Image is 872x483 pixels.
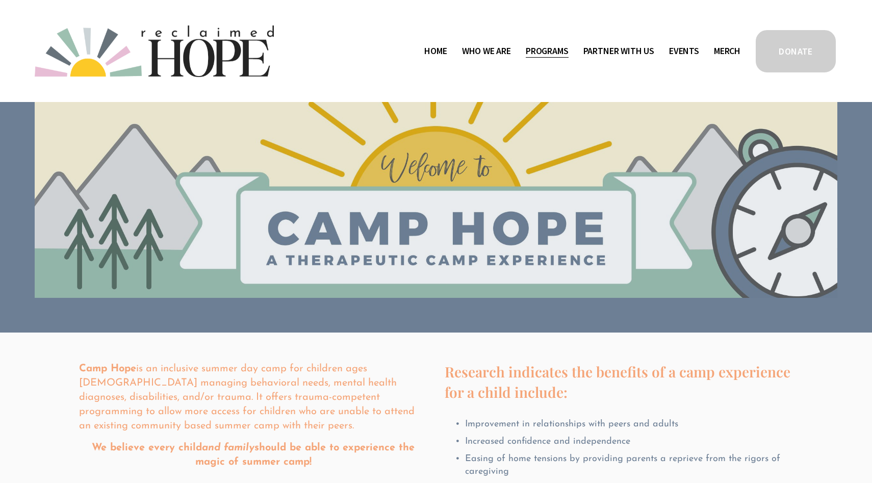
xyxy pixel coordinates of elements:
[669,43,699,59] a: Events
[462,43,511,59] a: folder dropdown
[445,362,793,403] h4: Research indicates the benefits of a camp experience for a child include:
[92,443,418,467] strong: We believe every child should be able to experience the magic of summer camp!
[526,44,569,59] span: Programs
[424,43,447,59] a: Home
[583,43,654,59] a: folder dropdown
[79,364,136,374] strong: Camp Hope
[714,43,740,59] a: Merch
[462,44,511,59] span: Who We Are
[583,44,654,59] span: Partner With Us
[465,418,793,431] p: Improvement in relationships with peers and adults
[465,453,793,478] p: Easing of home tensions by providing parents a reprieve from the rigors of caregiving
[35,26,274,77] img: Reclaimed Hope Initiative
[202,443,254,453] em: and family
[754,29,837,74] a: DONATE
[465,436,793,448] p: Increased confidence and independence
[79,362,427,433] p: is an inclusive summer day camp for children ages [DEMOGRAPHIC_DATA] managing behavioral needs, m...
[526,43,569,59] a: folder dropdown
